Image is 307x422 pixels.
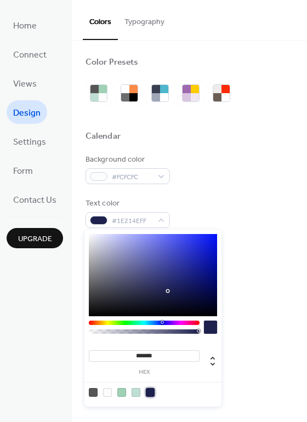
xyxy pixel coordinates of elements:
[117,388,126,397] div: rgb(159, 209, 181)
[7,100,47,124] a: Design
[13,163,33,180] span: Form
[13,192,56,209] span: Contact Us
[13,76,37,93] span: Views
[146,388,155,397] div: rgb(30, 33, 78)
[89,388,98,397] div: rgb(86, 86, 86)
[7,42,53,66] a: Connect
[18,233,52,245] span: Upgrade
[7,13,43,37] a: Home
[86,154,168,166] div: Background color
[132,388,140,397] div: rgb(191, 223, 210)
[13,105,41,122] span: Design
[7,228,63,248] button: Upgrade
[86,198,168,209] div: Text color
[7,71,43,95] a: Views
[13,18,37,35] span: Home
[112,172,152,183] span: #FCFCFC
[86,131,121,142] div: Calendar
[86,57,138,69] div: Color Presets
[89,369,200,375] label: hex
[112,215,152,227] span: #1E214EFF
[7,129,53,153] a: Settings
[13,47,47,64] span: Connect
[13,134,46,151] span: Settings
[7,187,63,211] a: Contact Us
[103,388,112,397] div: rgb(252, 252, 252)
[7,158,39,182] a: Form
